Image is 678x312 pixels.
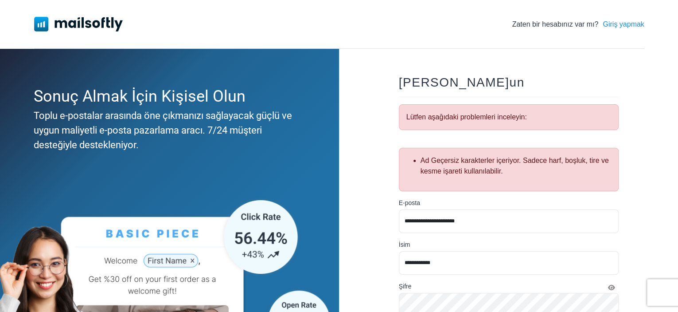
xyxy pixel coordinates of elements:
font: Şifre [399,283,412,290]
img: Mailsoftly [34,17,123,31]
font: E-posta [399,199,420,206]
font: İsim [399,241,410,248]
font: Zaten bir hesabınız var mı? [512,20,598,28]
i: Şifreyi Göster [608,284,615,291]
font: Giriş yapmak [603,20,644,28]
font: Toplu e-postalar arasında öne çıkmanızı sağlayacak güçlü ve uygun maliyetli e-posta pazarlama ara... [34,110,292,150]
font: Sonuç Almak İçin Kişisel Olun [34,87,245,106]
font: Ad Geçersiz karakterler içeriyor. Sadece harf, boşluk, tire ve kesme işareti kullanılabilir. [421,157,609,175]
font: [PERSON_NAME]un [399,75,525,89]
font: Lütfen aşağıdaki problemleri inceleyin: [406,113,527,121]
a: Giriş yapmak [603,19,644,30]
